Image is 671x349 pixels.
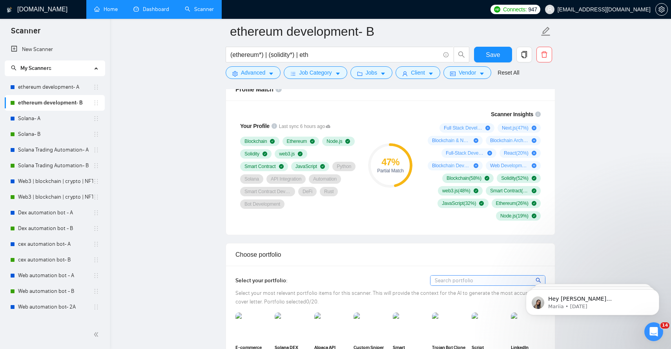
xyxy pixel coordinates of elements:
[5,283,105,299] li: Web automation bot - B
[474,188,478,193] span: check-circle
[366,68,377,77] span: Jobs
[396,66,440,79] button: userClientcaret-down
[485,126,490,130] span: plus-circle
[5,142,105,158] li: Solana Trading Automation- A
[490,188,529,194] span: Smart Contract ( 39 %)
[500,213,529,219] span: Node.js ( 19 %)
[411,68,425,77] span: Client
[5,221,105,236] li: Dex automation bot - B
[503,5,527,14] span: Connects:
[93,210,99,216] span: holder
[18,205,93,221] a: Dex automation bot - A
[11,65,16,71] span: search
[547,7,552,12] span: user
[380,71,386,77] span: caret-down
[230,22,539,41] input: Scanner name...
[279,123,330,130] span: Last sync 6 hours ago
[284,66,347,79] button: barsJob Categorycaret-down
[444,125,482,131] span: Full Stack Development ( 48 %)
[450,71,456,77] span: idcard
[93,241,99,247] span: holder
[18,142,93,158] a: Solana Trading Automation- A
[498,68,519,77] a: Reset All
[299,68,332,77] span: Job Category
[235,86,274,93] span: Profile Match
[474,138,478,143] span: plus-circle
[241,68,265,77] span: Advanced
[93,178,99,185] span: holder
[133,6,169,13] a: dashboardDashboard
[532,126,536,130] span: plus-circle
[18,252,93,268] a: cex automation bot- B
[432,312,467,340] img: portfolio thumbnail image
[303,188,312,195] span: DeFi
[93,331,101,338] span: double-left
[5,42,105,57] li: New Scanner
[270,139,275,144] span: check-circle
[354,312,388,340] img: portfolio thumbnail image
[18,268,93,283] a: Web automation bot - A
[18,189,93,205] a: Web3 | blockchain | crypto | NFT | erc20 | [PERSON_NAME] on title- B
[5,205,105,221] li: Dex automation bot - A
[93,100,99,106] span: holder
[18,158,93,174] a: Solana Trading Automation- B
[235,243,545,266] div: Choose portfolio
[244,138,267,144] span: Blockchain
[279,164,284,169] span: check-circle
[432,163,470,169] span: Blockchain Development ( 18 %)
[235,290,535,305] span: Select your most relevant portfolio items for this scanner. This will provide the context for the...
[430,276,545,285] input: Search portfolio
[93,320,99,326] span: holder
[472,312,506,340] img: portfolio thumbnail image
[5,299,105,315] li: Web automation bot- 2A
[93,272,99,279] span: holder
[5,174,105,189] li: Web3 | blockchain | crypto | NFT | erc20 | dapp on title- A
[93,163,99,169] span: holder
[271,176,301,182] span: API Integration
[536,47,552,62] button: delete
[532,201,536,206] span: check-circle
[93,304,99,310] span: holder
[320,164,325,169] span: check-circle
[532,151,536,155] span: plus-circle
[20,65,51,71] span: My Scanners
[185,6,214,13] a: searchScanner
[18,95,93,111] a: ethereum development- B
[18,315,93,331] a: Web automation bot- 2B
[235,277,288,284] span: Select your portfolio:
[491,111,533,117] span: Scanner Insights
[313,176,337,182] span: Automation
[368,157,412,167] div: 47 %
[337,163,351,170] span: Python
[350,66,393,79] button: folderJobscaret-down
[541,26,551,37] span: edit
[18,126,93,142] a: Solana- B
[459,68,476,77] span: Vendor
[485,176,489,181] span: check-circle
[5,79,105,95] li: ethereum development- A
[474,47,512,62] button: Save
[268,71,274,77] span: caret-down
[428,71,434,77] span: caret-down
[432,137,470,144] span: Blockchain & NFT Development ( 44 %)
[486,50,500,60] span: Save
[655,6,668,13] a: setting
[447,175,481,181] span: Blockchain ( 58 %)
[532,214,536,218] span: check-circle
[93,225,99,232] span: holder
[5,236,105,252] li: cex automation bot- A
[357,71,363,77] span: folder
[5,252,105,268] li: cex automation bot- B
[18,111,93,126] a: Solana- A
[287,138,307,144] span: Ethereum
[5,111,105,126] li: Solana- A
[487,151,492,155] span: plus-circle
[298,152,303,156] span: check-circle
[454,47,469,62] button: search
[230,50,440,60] input: Search Freelance Jobs...
[244,201,280,207] span: Bot Development
[656,6,667,13] span: setting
